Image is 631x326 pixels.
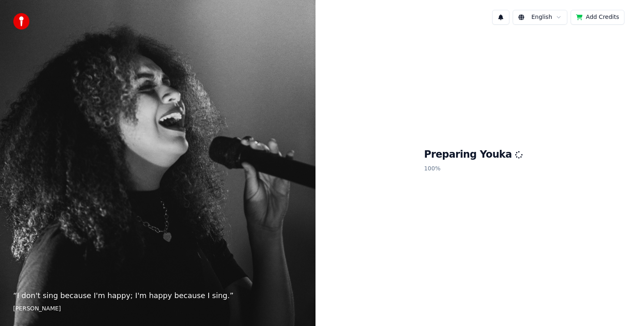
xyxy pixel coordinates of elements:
img: youka [13,13,30,30]
footer: [PERSON_NAME] [13,305,302,313]
p: “ I don't sing because I'm happy; I'm happy because I sing. ” [13,290,302,301]
p: 100 % [424,161,523,176]
button: Add Credits [571,10,624,25]
h1: Preparing Youka [424,148,523,161]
